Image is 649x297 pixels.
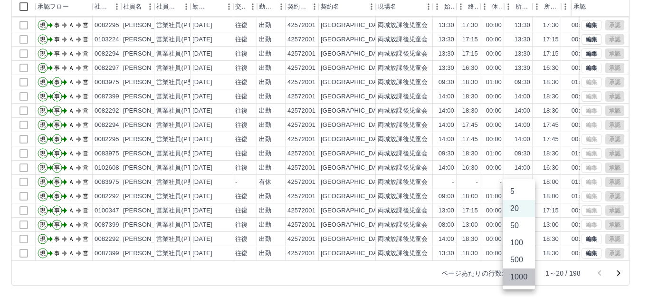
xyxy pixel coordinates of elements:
[503,234,535,251] li: 100
[503,200,535,217] li: 20
[503,217,535,234] li: 50
[503,251,535,268] li: 500
[503,183,535,200] li: 5
[503,268,535,286] li: 1000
